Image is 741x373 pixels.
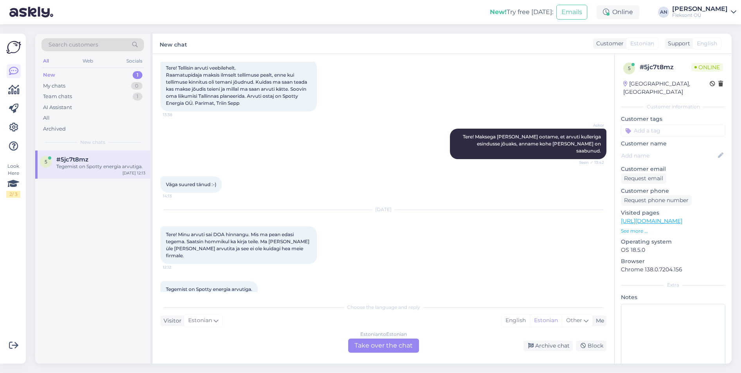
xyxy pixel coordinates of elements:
span: 5 [628,65,631,71]
span: Tegemist on Spotty energia arvutiga. [166,286,252,292]
span: 13:38 [163,112,192,118]
div: Visitor [160,317,182,325]
div: Web [81,56,95,66]
button: Emails [556,5,587,20]
p: Customer email [621,165,725,173]
span: Tere! Maksega [PERSON_NAME] ootame, et arvuti kulleriga esindusse jõuaks, anname kohe [PERSON_NAM... [463,134,602,154]
div: My chats [43,82,65,90]
div: Choose the language and reply [160,304,606,311]
span: 12:12 [163,264,192,270]
span: Askor [575,122,604,128]
div: Archive chat [523,341,573,351]
div: Team chats [43,93,72,100]
span: Estonian [630,39,654,48]
div: 1 [133,71,142,79]
span: Tere! Tellisin arvuti veebilehelt. Raamatupidaja maksis ilmselt tellimuse pealt, enne kui tellimu... [166,65,308,106]
p: Customer name [621,140,725,148]
p: See more ... [621,228,725,235]
div: Customer information [621,103,725,110]
p: Chrome 138.0.7204.156 [621,265,725,274]
div: Archived [43,125,66,133]
p: Customer phone [621,187,725,195]
div: Me [593,317,604,325]
input: Add name [621,151,716,160]
div: Tegemist on Spotty energia arvutiga. [56,163,146,170]
div: Try free [DATE]: [490,7,553,17]
div: Look Here [6,163,20,198]
p: Browser [621,257,725,265]
div: [DATE] [160,206,606,213]
p: Visited pages [621,209,725,217]
div: Socials [125,56,144,66]
div: AI Assistant [43,104,72,111]
span: #5jc7t8mz [56,156,88,163]
div: Request phone number [621,195,692,206]
div: Fleksont OÜ [672,12,728,18]
div: [PERSON_NAME] [672,6,728,12]
div: 0 [131,82,142,90]
span: 14:13 [163,193,192,199]
div: Extra [621,282,725,289]
span: Väga suured tänud :-) [166,181,216,187]
div: Estonian [530,315,562,326]
div: Take over the chat [348,339,419,353]
img: Askly Logo [6,40,21,55]
span: Seen ✓ 13:42 [575,160,604,165]
div: AN [658,7,669,18]
span: Online [691,63,723,72]
input: Add a tag [621,125,725,136]
div: # 5jc7t8mz [640,63,691,72]
span: Other [566,317,582,324]
div: 1 [133,93,142,100]
div: Customer [593,39,624,48]
label: New chat [160,38,187,49]
span: Tere! Minu arvuti sai DOA hinnangu. Mis ma pean edasi tegema. Saatsin hommikul ka kirja teile. Ma... [166,231,311,258]
div: Block [576,341,606,351]
div: English [502,315,530,326]
div: Request email [621,173,666,184]
span: Estonian [188,316,212,325]
p: Customer tags [621,115,725,123]
a: [PERSON_NAME]Fleksont OÜ [672,6,736,18]
div: [GEOGRAPHIC_DATA], [GEOGRAPHIC_DATA] [623,80,710,96]
b: New! [490,8,507,16]
span: English [697,39,717,48]
p: Notes [621,293,725,301]
a: [URL][DOMAIN_NAME] [621,217,682,224]
div: [DATE] 12:13 [122,170,146,176]
span: Search customers [49,41,98,49]
div: New [43,71,55,79]
div: Online [597,5,639,19]
div: Support [665,39,690,48]
span: 5 [45,159,47,165]
div: Estonian to Estonian [360,331,407,338]
p: OS 18.5.0 [621,246,725,254]
div: 2 / 3 [6,191,20,198]
div: All [43,114,50,122]
div: All [41,56,50,66]
p: Operating system [621,238,725,246]
span: New chats [80,139,105,146]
